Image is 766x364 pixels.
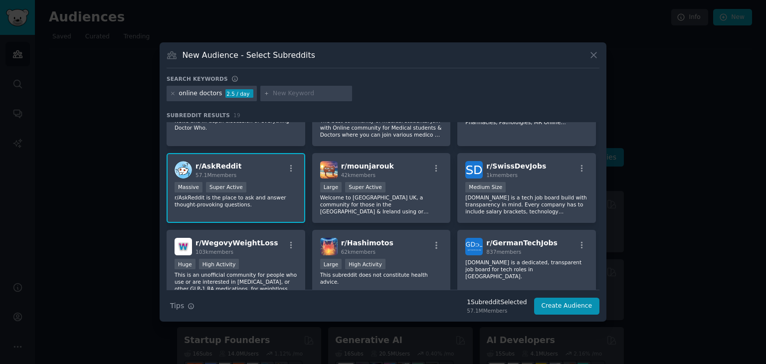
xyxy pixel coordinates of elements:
span: r/ SwissDevJobs [486,162,546,170]
span: 19 [233,112,240,118]
div: Huge [175,259,195,269]
img: SwissDevJobs [465,161,483,179]
p: Welcome to [GEOGRAPHIC_DATA] UK, a community for those in the [GEOGRAPHIC_DATA] & Ireland using o... [320,194,443,215]
div: Large [320,259,342,269]
span: 103k members [195,249,233,255]
div: High Activity [345,259,385,269]
img: mounjarouk [320,161,338,179]
h3: Search keywords [167,75,228,82]
div: Super Active [345,182,385,192]
span: r/ mounjarouk [341,162,394,170]
span: Subreddit Results [167,112,230,119]
div: 1 Subreddit Selected [467,298,527,307]
div: 57.1M Members [467,307,527,314]
div: Large [320,182,342,192]
span: 837 members [486,249,521,255]
button: Tips [167,297,198,315]
h3: New Audience - Select Subreddits [183,50,315,60]
span: r/ AskReddit [195,162,241,170]
span: 1k members [486,172,518,178]
p: This subreddit does not constitute health advice. [320,271,443,285]
p: [DOMAIN_NAME] is a dedicated, transparent job board for tech roles in [GEOGRAPHIC_DATA]. [465,259,588,280]
div: online doctors [179,89,222,98]
img: AskReddit [175,161,192,179]
div: Massive [175,182,202,192]
input: New Keyword [273,89,349,98]
span: Tips [170,301,184,311]
span: 42k members [341,172,376,178]
div: High Activity [199,259,239,269]
span: r/ Hashimotos [341,239,393,247]
p: [DOMAIN_NAME] is a tech job board build with transparency in mind. Every company has to include s... [465,194,588,215]
p: News and in-depth discussion of everything Doctor Who. [175,117,297,131]
img: GermanTechJobs [465,238,483,255]
div: Medium Size [465,182,506,192]
img: Hashimotos [320,238,338,255]
span: 62k members [341,249,376,255]
p: This is an unofficial community for people who use or are interested in [MEDICAL_DATA], or other ... [175,271,297,292]
p: r/AskReddit is the place to ask and answer thought-provoking questions. [175,194,297,208]
p: The best community of medical students. Join with Online community for Medical students & Doctors... [320,117,443,138]
span: r/ GermanTechJobs [486,239,558,247]
button: Create Audience [534,298,600,315]
div: Super Active [206,182,246,192]
img: WegovyWeightLoss [175,238,192,255]
span: r/ WegovyWeightLoss [195,239,278,247]
div: 2.5 / day [225,89,253,98]
span: 57.1M members [195,172,236,178]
